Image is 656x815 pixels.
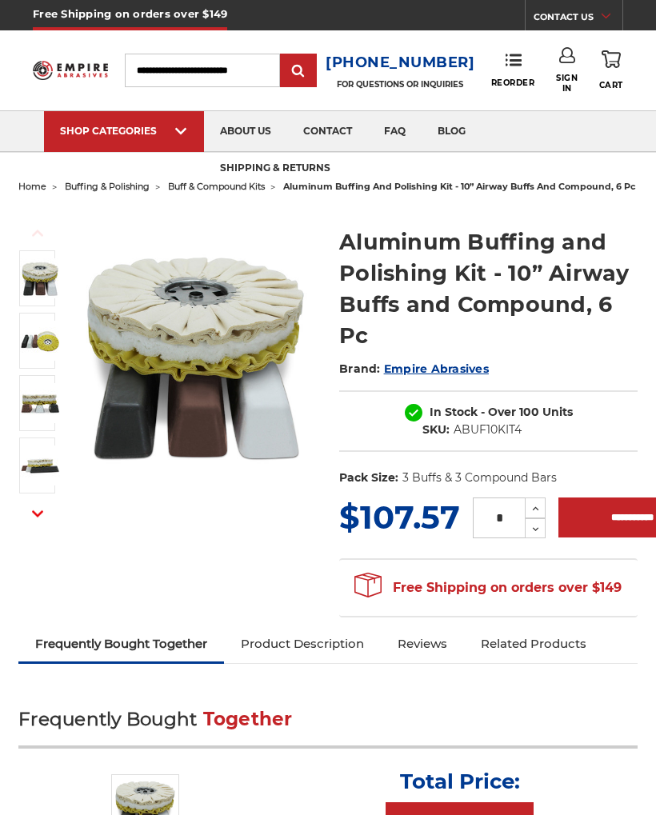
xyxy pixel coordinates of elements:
a: Reviews [381,626,464,661]
a: Cart [599,47,623,93]
p: Total Price: [400,769,520,794]
a: home [18,181,46,192]
a: Product Description [224,626,381,661]
a: buff & compound kits [168,181,265,192]
dt: SKU: [422,421,450,438]
button: Next [18,497,57,531]
a: CONTACT US [534,8,622,30]
span: 100 [519,405,539,419]
span: Brand: [339,362,381,376]
input: Submit [282,55,314,87]
dd: ABUF10KIT4 [454,421,522,438]
img: Aluminum 10 inch airway buff and polishing compound kit [20,321,60,361]
span: $107.57 [339,497,460,537]
span: Free Shipping on orders over $149 [354,572,622,604]
h1: Aluminum Buffing and Polishing Kit - 10” Airway Buffs and Compound, 6 Pc [339,226,638,351]
img: Aluminum Buffing and Polishing Kit - 10” Airway Buffs and Compound, 6 Pc [20,383,60,423]
img: 10 inch airway buff and polishing compound kit for aluminum [20,258,60,298]
span: Reorder [491,78,535,88]
a: buffing & polishing [65,181,150,192]
p: FOR QUESTIONS OR INQUIRIES [326,79,475,90]
div: SHOP CATEGORIES [60,125,188,137]
a: Frequently Bought Together [18,626,224,661]
a: Empire Abrasives [384,362,489,376]
a: Reorder [491,53,535,87]
span: Frequently Bought [18,708,197,730]
span: aluminum buffing and polishing kit - 10” airway buffs and compound, 6 pc [283,181,636,192]
a: contact [287,111,368,152]
a: faq [368,111,422,152]
a: Related Products [464,626,603,661]
span: Units [542,405,573,419]
span: Sign In [556,73,578,94]
a: [PHONE_NUMBER] [326,51,475,74]
span: Cart [599,80,623,90]
dd: 3 Buffs & 3 Compound Bars [402,469,557,486]
dt: Pack Size: [339,469,398,486]
a: shipping & returns [204,149,346,190]
a: blog [422,111,482,152]
button: Previous [18,216,57,250]
span: - Over [481,405,516,419]
img: Aluminum Buffing and Polishing Kit - 10” Airway Buffs and Compound, 6 Pc [20,445,60,485]
a: about us [204,111,287,152]
span: Together [203,708,293,730]
img: Empire Abrasives [33,56,108,86]
span: In Stock [430,405,478,419]
img: 10 inch airway buff and polishing compound kit for aluminum [74,234,317,477]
